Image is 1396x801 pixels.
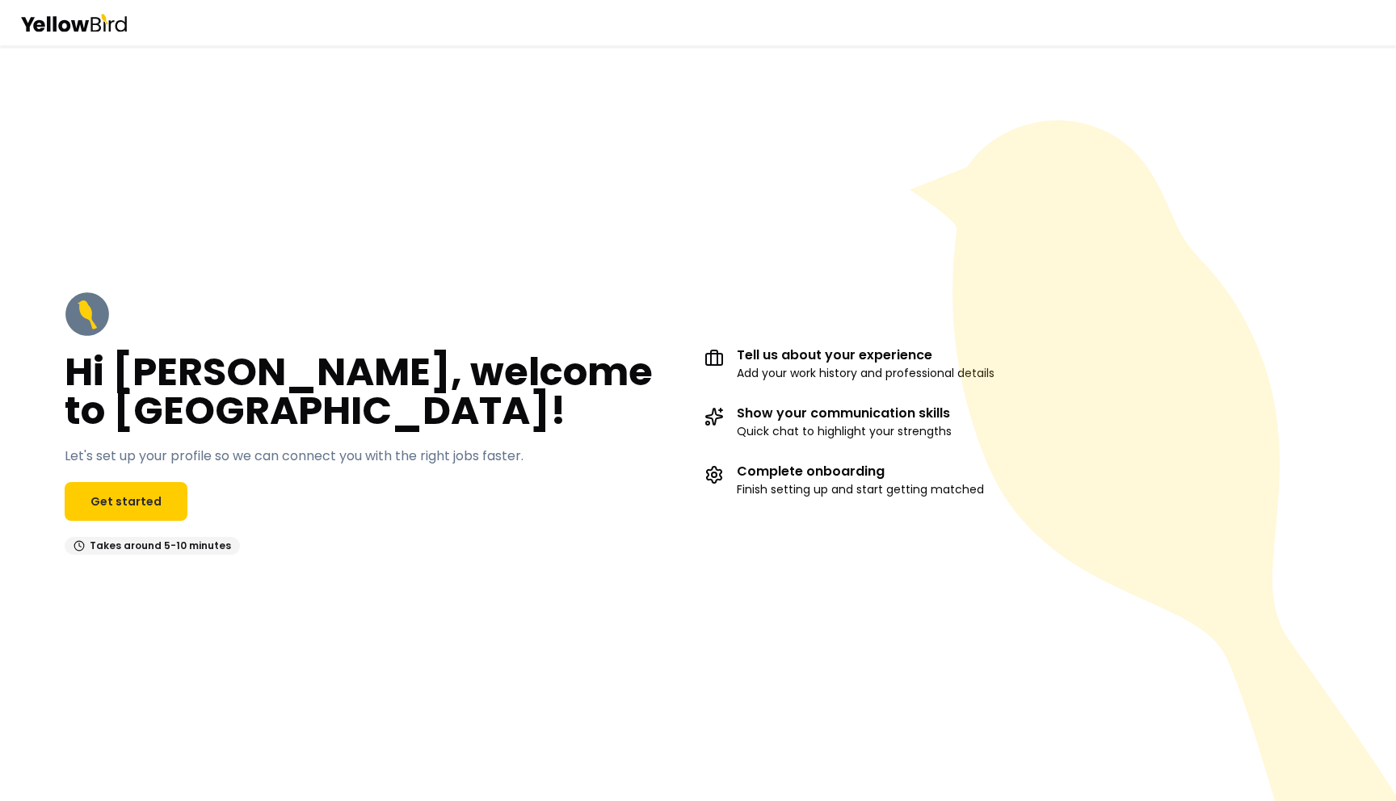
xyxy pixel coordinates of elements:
[737,407,952,420] h3: Show your communication skills
[737,465,984,478] h3: Complete onboarding
[65,537,240,555] div: Takes around 5-10 minutes
[737,365,994,381] p: Add your work history and professional details
[737,349,994,362] h3: Tell us about your experience
[65,447,523,466] p: Let's set up your profile so we can connect you with the right jobs faster.
[737,423,952,439] p: Quick chat to highlight your strengths
[65,353,692,430] h2: Hi [PERSON_NAME], welcome to [GEOGRAPHIC_DATA]!
[737,481,984,497] p: Finish setting up and start getting matched
[65,482,187,521] a: Get started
